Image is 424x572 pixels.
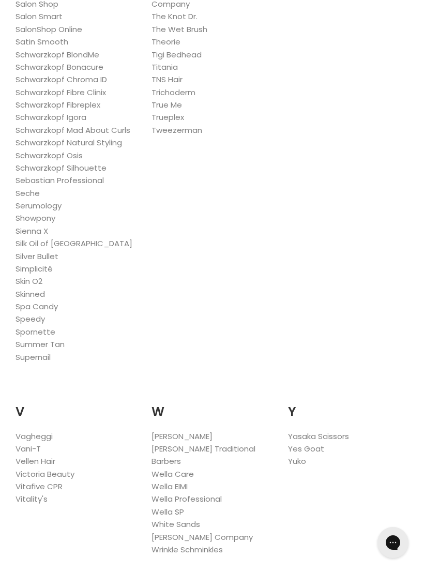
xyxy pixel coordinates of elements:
[16,112,86,123] a: Schwarzkopf Igora
[16,469,74,479] a: Victoria Beauty
[16,188,40,199] a: Seche
[16,238,132,249] a: Silk Oil of [GEOGRAPHIC_DATA]
[16,225,48,236] a: Sienna X
[16,36,68,47] a: Satin Smooth
[152,519,200,530] a: White Sands
[16,99,100,110] a: Schwarzkopf Fibreplex
[152,125,202,136] a: Tweezerman
[16,443,41,454] a: Vani-T
[16,456,55,466] a: Vellen Hair
[16,251,58,262] a: Silver Bullet
[16,150,83,161] a: Schwarzkopf Osis
[16,200,62,211] a: Serumology
[152,388,272,422] h2: W
[152,493,222,504] a: Wella Professional
[16,49,99,60] a: Schwarzkopf BlondMe
[16,74,107,85] a: Schwarzkopf Chroma ID
[16,24,82,35] a: SalonShop Online
[152,506,184,517] a: Wella SP
[152,24,207,35] a: The Wet Brush
[152,469,194,479] a: Wella Care
[16,137,122,148] a: Schwarzkopf Natural Styling
[16,175,104,186] a: Sebastian Professional
[152,481,188,492] a: Wella EIMI
[288,443,324,454] a: Yes Goat
[152,49,202,60] a: Tigi Bedhead
[152,62,178,72] a: Titania
[372,523,414,562] iframe: Gorgias live chat messenger
[152,532,253,543] a: [PERSON_NAME] Company
[16,352,51,363] a: Supernail
[152,36,180,47] a: Theorie
[16,481,63,492] a: Vitafive CPR
[16,263,53,274] a: Simplicité
[16,493,48,504] a: Vitality's
[152,112,184,123] a: Trueplex
[16,11,63,22] a: Salon Smart
[16,213,55,223] a: Showpony
[152,11,198,22] a: The Knot Dr.
[16,431,53,442] a: Vagheggi
[16,276,42,287] a: Skin O2
[16,301,58,312] a: Spa Candy
[16,388,136,422] h2: V
[16,162,107,173] a: Schwarzkopf Silhouette
[16,62,103,72] a: Schwarzkopf Bonacure
[152,544,223,555] a: Wrinkle Schminkles
[16,326,55,337] a: Spornette
[152,99,182,110] a: True Me
[16,339,65,350] a: Summer Tan
[152,74,183,85] a: TNS Hair
[16,313,45,324] a: Speedy
[288,456,306,466] a: Yuko
[288,388,408,422] h2: Y
[288,431,349,442] a: Yasaka Scissors
[152,87,195,98] a: Trichoderm
[16,289,45,299] a: Skinned
[16,87,106,98] a: Schwarzkopf Fibre Clinix
[16,125,130,136] a: Schwarzkopf Mad About Curls
[152,443,255,466] a: [PERSON_NAME] Traditional Barbers
[152,431,213,442] a: [PERSON_NAME]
